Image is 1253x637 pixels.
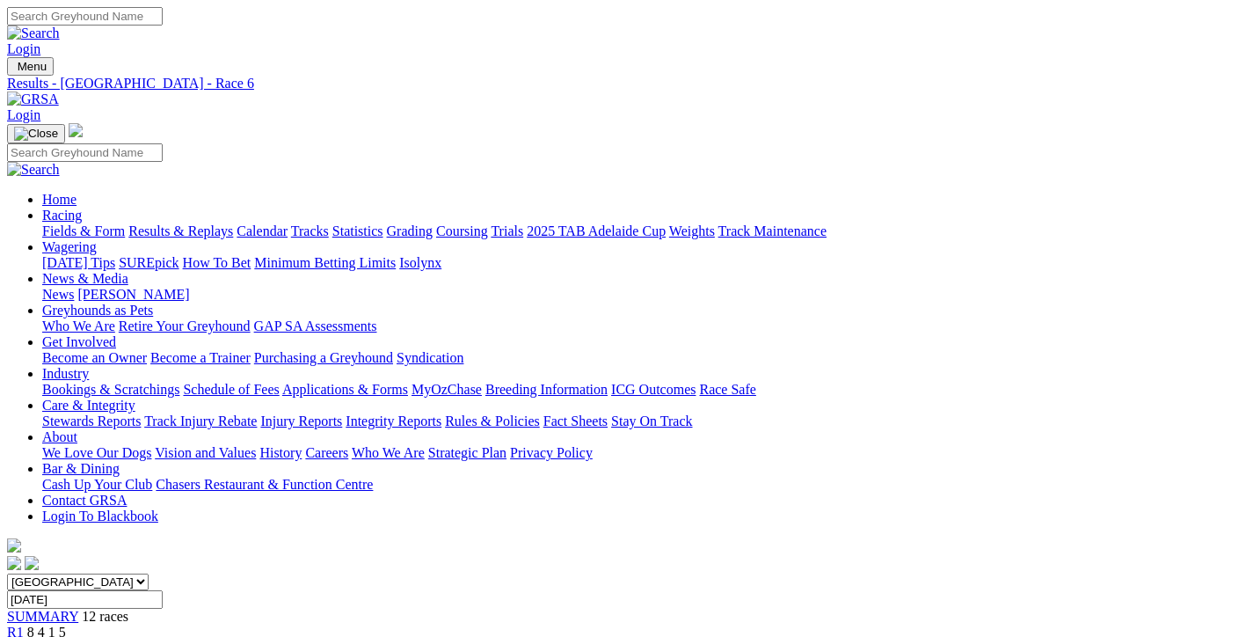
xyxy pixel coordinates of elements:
[119,318,251,333] a: Retire Your Greyhound
[156,477,373,492] a: Chasers Restaurant & Function Centre
[387,223,433,238] a: Grading
[42,239,97,254] a: Wagering
[7,143,163,162] input: Search
[42,477,152,492] a: Cash Up Your Club
[7,26,60,41] img: Search
[144,414,257,428] a: Track Injury Rebate
[436,223,488,238] a: Coursing
[7,107,40,122] a: Login
[7,124,65,143] button: Toggle navigation
[42,303,153,318] a: Greyhounds as Pets
[14,127,58,141] img: Close
[7,76,1246,92] a: Results - [GEOGRAPHIC_DATA] - Race 6
[254,318,377,333] a: GAP SA Assessments
[119,255,178,270] a: SUREpick
[155,445,256,460] a: Vision and Values
[42,382,179,397] a: Bookings & Scratchings
[150,350,251,365] a: Become a Trainer
[42,318,1246,334] div: Greyhounds as Pets
[42,287,74,302] a: News
[42,334,116,349] a: Get Involved
[42,509,158,524] a: Login To Blackbook
[42,287,1246,303] div: News & Media
[7,556,21,570] img: facebook.svg
[7,609,78,624] a: SUMMARY
[18,60,47,73] span: Menu
[42,208,82,223] a: Racing
[42,271,128,286] a: News & Media
[42,445,151,460] a: We Love Our Dogs
[7,7,163,26] input: Search
[7,590,163,609] input: Select date
[527,223,666,238] a: 2025 TAB Adelaide Cup
[260,414,342,428] a: Injury Reports
[42,477,1246,493] div: Bar & Dining
[42,318,115,333] a: Who We Are
[42,255,1246,271] div: Wagering
[42,223,125,238] a: Fields & Form
[128,223,233,238] a: Results & Replays
[42,223,1246,239] div: Racing
[699,382,755,397] a: Race Safe
[491,223,523,238] a: Trials
[611,414,692,428] a: Stay On Track
[305,445,348,460] a: Careers
[485,382,608,397] a: Breeding Information
[412,382,482,397] a: MyOzChase
[399,255,441,270] a: Isolynx
[332,223,383,238] a: Statistics
[42,192,76,207] a: Home
[259,445,302,460] a: History
[42,382,1246,398] div: Industry
[543,414,608,428] a: Fact Sheets
[7,162,60,178] img: Search
[25,556,39,570] img: twitter.svg
[352,445,425,460] a: Who We Are
[42,366,89,381] a: Industry
[718,223,827,238] a: Track Maintenance
[42,445,1246,461] div: About
[291,223,329,238] a: Tracks
[42,493,127,508] a: Contact GRSA
[183,255,251,270] a: How To Bet
[42,350,1246,366] div: Get Involved
[7,92,59,107] img: GRSA
[346,414,441,428] a: Integrity Reports
[445,414,540,428] a: Rules & Policies
[183,382,279,397] a: Schedule of Fees
[42,429,77,444] a: About
[237,223,288,238] a: Calendar
[669,223,715,238] a: Weights
[7,57,54,76] button: Toggle navigation
[42,398,135,413] a: Care & Integrity
[254,350,393,365] a: Purchasing a Greyhound
[77,287,189,302] a: [PERSON_NAME]
[42,255,115,270] a: [DATE] Tips
[397,350,463,365] a: Syndication
[7,41,40,56] a: Login
[7,538,21,553] img: logo-grsa-white.png
[42,414,141,428] a: Stewards Reports
[82,609,128,624] span: 12 races
[254,255,396,270] a: Minimum Betting Limits
[510,445,593,460] a: Privacy Policy
[69,123,83,137] img: logo-grsa-white.png
[428,445,506,460] a: Strategic Plan
[42,461,120,476] a: Bar & Dining
[42,350,147,365] a: Become an Owner
[611,382,696,397] a: ICG Outcomes
[42,414,1246,429] div: Care & Integrity
[282,382,408,397] a: Applications & Forms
